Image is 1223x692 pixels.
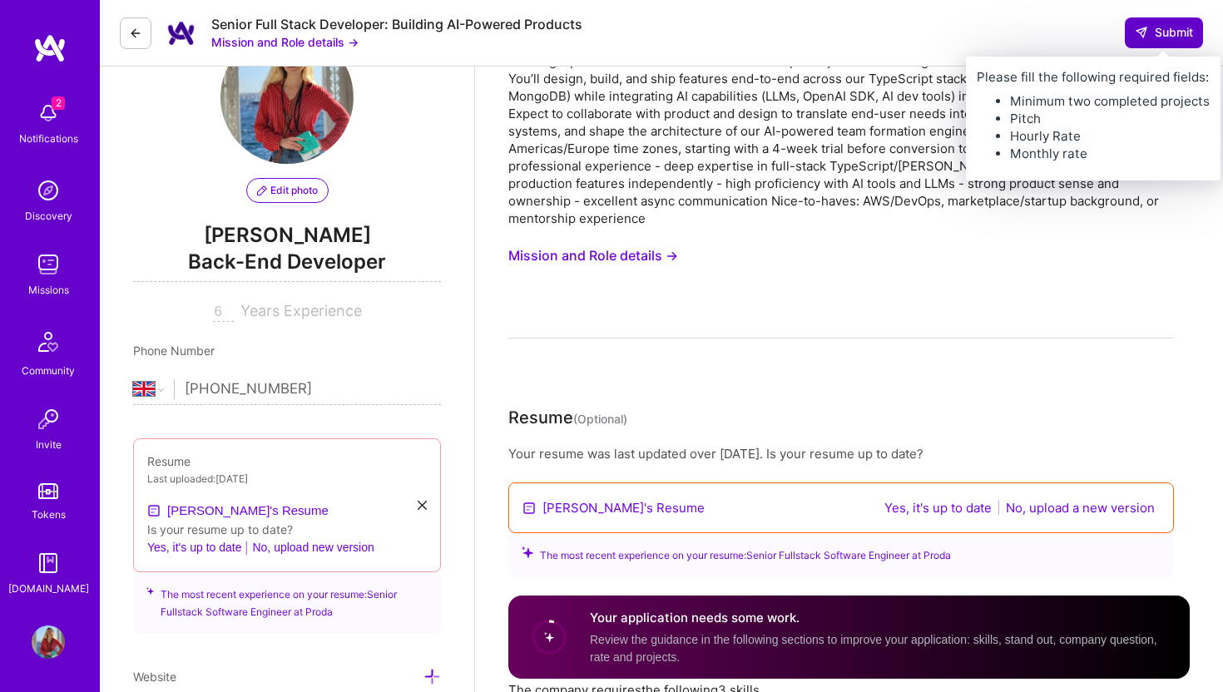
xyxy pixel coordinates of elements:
[508,445,1174,462] div: Your resume was last updated over [DATE]. Is your resume up to date?
[147,521,427,538] div: Is your resume up to date?
[590,610,1170,627] h4: Your application needs some work.
[147,454,191,468] span: Resume
[27,625,69,659] a: User Avatar
[25,207,72,225] div: Discovery
[542,499,705,517] a: [PERSON_NAME]'s Resume
[32,506,66,523] div: Tokens
[36,436,62,453] div: Invite
[147,538,241,558] button: Yes, it's up to date
[590,633,1157,664] span: Review the guidance in the following sections to improve your application: skills, stand out, com...
[19,130,78,147] div: Notifications
[133,248,441,282] span: Back-End Developer
[252,538,374,558] button: No, upload new version
[211,16,582,33] div: Senior Full Stack Developer: Building AI-Powered Products
[133,223,441,248] span: [PERSON_NAME]
[508,405,627,432] div: Resume
[147,470,427,487] div: Last uploaded: [DATE]
[1135,24,1193,41] span: Submit
[213,302,234,322] input: XX
[245,539,249,556] span: |
[32,174,65,207] img: discovery
[879,498,997,517] button: Yes, it's up to date
[32,546,65,580] img: guide book
[257,183,318,198] span: Edit photo
[573,412,627,426] span: (Optional)
[508,526,1174,577] div: The most recent experience on your resume: Senior Fullstack Software Engineer at Proda
[165,17,198,50] img: Company Logo
[211,33,359,51] button: Mission and Role details →
[246,178,329,203] button: Edit photo
[133,562,441,634] div: The most recent experience on your resume: Senior Fullstack Software Engineer at Proda
[257,185,267,195] i: icon PencilPurple
[28,281,69,299] div: Missions
[28,322,68,362] img: Community
[129,27,142,40] i: icon LeftArrowDark
[418,501,427,510] i: icon Close
[32,96,65,130] img: bell
[33,33,67,63] img: logo
[240,302,362,319] span: Years Experience
[185,365,441,413] input: +1 (000) 000-0000
[220,31,354,164] img: User Avatar
[133,344,215,358] span: Phone Number
[1001,498,1160,517] button: No, upload a new version
[32,403,65,436] img: Invite
[997,500,1001,516] span: |
[147,501,329,521] a: [PERSON_NAME]'s Resume
[38,483,58,499] img: tokens
[522,546,533,558] i: icon SuggestedTeams
[1125,17,1203,47] button: Submit
[133,670,176,684] span: Website
[52,96,65,110] span: 2
[146,586,154,597] i: icon SuggestedTeams
[508,240,678,271] button: Mission and Role details →
[32,248,65,281] img: teamwork
[8,580,89,597] div: [DOMAIN_NAME]
[1135,26,1148,39] i: icon SendLight
[22,362,75,379] div: Community
[147,504,161,517] img: Resume
[522,502,536,515] img: Resume
[32,625,65,659] img: User Avatar
[508,52,1174,227] div: Seeking a product-minded Sr. Full Stack Developer to join our core engineering team in a contract...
